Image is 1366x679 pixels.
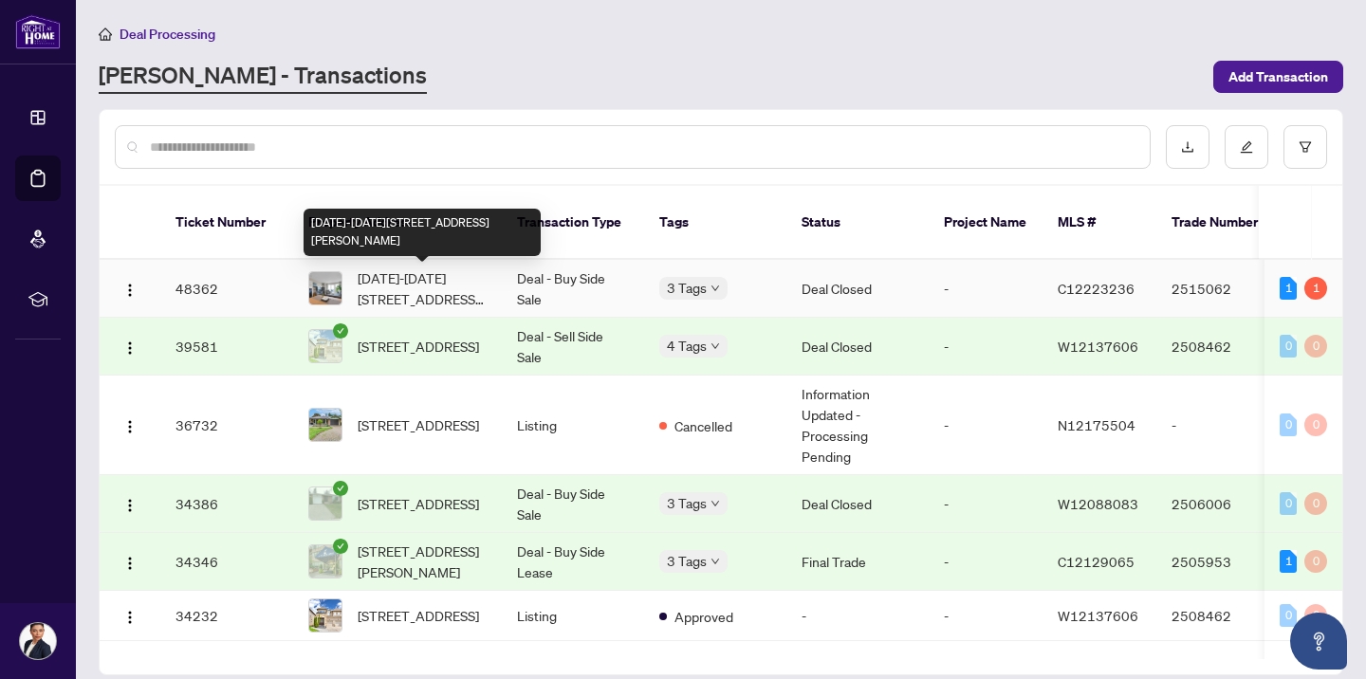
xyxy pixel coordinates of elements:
[502,475,644,533] td: Deal - Buy Side Sale
[309,409,341,441] img: thumbnail-img
[1304,413,1327,436] div: 0
[786,533,929,591] td: Final Trade
[929,376,1043,475] td: -
[160,318,293,376] td: 39581
[160,533,293,591] td: 34346
[1181,140,1194,154] span: download
[929,318,1043,376] td: -
[122,610,138,625] img: Logo
[160,591,293,641] td: 34232
[1058,553,1135,570] span: C12129065
[1280,492,1297,515] div: 0
[99,28,112,41] span: home
[786,260,929,318] td: Deal Closed
[1225,125,1268,169] button: edit
[502,591,644,641] td: Listing
[358,267,487,309] span: [DATE]-[DATE][STREET_ADDRESS][PERSON_NAME]
[1156,591,1289,641] td: 2508462
[122,498,138,513] img: Logo
[1283,125,1327,169] button: filter
[122,283,138,298] img: Logo
[122,419,138,434] img: Logo
[333,539,348,554] span: check-circle
[333,323,348,339] span: check-circle
[929,591,1043,641] td: -
[358,605,479,626] span: [STREET_ADDRESS]
[1058,607,1138,624] span: W12137606
[667,550,707,572] span: 3 Tags
[309,330,341,362] img: thumbnail-img
[1280,604,1297,627] div: 0
[711,499,720,508] span: down
[304,209,541,256] div: [DATE]-[DATE][STREET_ADDRESS][PERSON_NAME]
[786,475,929,533] td: Deal Closed
[1058,338,1138,355] span: W12137606
[502,318,644,376] td: Deal - Sell Side Sale
[1156,318,1289,376] td: 2508462
[502,260,644,318] td: Deal - Buy Side Sale
[1058,495,1138,512] span: W12088083
[20,623,56,659] img: Profile Icon
[1304,550,1327,573] div: 0
[667,277,707,299] span: 3 Tags
[309,487,341,520] img: thumbnail-img
[122,556,138,571] img: Logo
[929,533,1043,591] td: -
[711,341,720,351] span: down
[929,475,1043,533] td: -
[711,284,720,293] span: down
[786,318,929,376] td: Deal Closed
[1156,533,1289,591] td: 2505953
[99,60,427,94] a: [PERSON_NAME] - Transactions
[929,260,1043,318] td: -
[929,186,1043,260] th: Project Name
[1213,61,1343,93] button: Add Transaction
[1058,280,1135,297] span: C12223236
[786,591,929,641] td: -
[358,493,479,514] span: [STREET_ADDRESS]
[122,340,138,356] img: Logo
[644,186,786,260] th: Tags
[1304,335,1327,358] div: 0
[333,481,348,496] span: check-circle
[674,415,732,436] span: Cancelled
[1156,475,1289,533] td: 2506006
[115,331,145,361] button: Logo
[502,533,644,591] td: Deal - Buy Side Lease
[1058,416,1135,433] span: N12175504
[1280,277,1297,300] div: 1
[358,336,479,357] span: [STREET_ADDRESS]
[1228,62,1328,92] span: Add Transaction
[115,488,145,519] button: Logo
[667,335,707,357] span: 4 Tags
[1304,492,1327,515] div: 0
[711,557,720,566] span: down
[1304,277,1327,300] div: 1
[358,414,479,435] span: [STREET_ADDRESS]
[1240,140,1253,154] span: edit
[1043,186,1156,260] th: MLS #
[1299,140,1312,154] span: filter
[667,492,707,514] span: 3 Tags
[786,186,929,260] th: Status
[309,272,341,304] img: thumbnail-img
[160,260,293,318] td: 48362
[674,606,733,627] span: Approved
[1280,413,1297,436] div: 0
[160,186,293,260] th: Ticket Number
[1156,376,1289,475] td: -
[160,376,293,475] td: 36732
[309,545,341,578] img: thumbnail-img
[115,600,145,631] button: Logo
[1166,125,1209,169] button: download
[502,186,644,260] th: Transaction Type
[293,186,502,260] th: Property Address
[309,599,341,632] img: thumbnail-img
[502,376,644,475] td: Listing
[786,376,929,475] td: Information Updated - Processing Pending
[1280,550,1297,573] div: 1
[1304,604,1327,627] div: 0
[1156,186,1289,260] th: Trade Number
[120,26,215,43] span: Deal Processing
[358,541,487,582] span: [STREET_ADDRESS][PERSON_NAME]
